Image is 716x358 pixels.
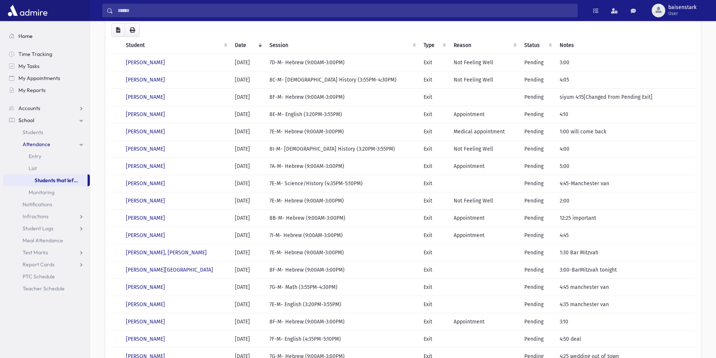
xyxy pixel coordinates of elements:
[126,146,165,152] a: [PERSON_NAME]
[419,210,449,227] td: Exit
[18,33,33,39] span: Home
[265,158,419,175] td: 7A-M- Hebrew (9:00AM-3:00PM)
[419,123,449,140] td: Exit
[555,54,695,71] td: 3:00
[113,4,577,17] input: Search
[230,89,265,106] td: [DATE]
[3,186,90,198] a: Monitoring
[3,162,90,174] a: List
[520,89,555,106] td: Pending
[126,180,165,187] a: [PERSON_NAME]
[230,244,265,261] td: [DATE]
[265,331,419,348] td: 7F-M- English (4:35PM-5:10PM)
[23,285,65,292] span: Teacher Schedule
[265,244,419,261] td: 7E-M- Hebrew (9:00AM-3:00PM)
[555,192,695,210] td: 2:00
[520,123,555,140] td: Pending
[230,123,265,140] td: [DATE]
[419,296,449,313] td: Exit
[3,258,90,270] a: Report Cards
[449,227,520,244] td: Appointment
[419,313,449,331] td: Exit
[3,234,90,246] a: Meal Attendance
[126,267,213,273] a: [PERSON_NAME][GEOGRAPHIC_DATA]
[3,246,90,258] a: Test Marks
[449,106,520,123] td: Appointment
[126,249,207,256] a: [PERSON_NAME], [PERSON_NAME]
[520,192,555,210] td: Pending
[265,106,419,123] td: 8E-M- English (3:20PM-3:55PM)
[555,261,695,279] td: 3:00-BarMitzvah tonight
[419,89,449,106] td: Exit
[230,37,265,54] th: Date: activate to sort column ascending
[230,106,265,123] td: [DATE]
[3,198,90,210] a: Notifications
[23,225,53,232] span: Student Logs
[555,331,695,348] td: 4:50 deal
[230,313,265,331] td: [DATE]
[230,54,265,71] td: [DATE]
[3,102,90,114] a: Accounts
[520,296,555,313] td: Pending
[23,249,48,256] span: Test Marks
[419,175,449,192] td: Exit
[126,111,165,118] a: [PERSON_NAME]
[126,198,165,204] a: [PERSON_NAME]
[18,117,34,124] span: School
[6,3,49,18] img: AdmirePro
[265,54,419,71] td: 7D-M- Hebrew (9:00AM-3:00PM)
[230,279,265,296] td: [DATE]
[230,331,265,348] td: [DATE]
[3,126,90,138] a: Students
[23,141,50,148] span: Attendance
[555,244,695,261] td: 1:30 Bar Mitzvah
[18,51,52,57] span: Time Tracking
[126,284,165,290] a: [PERSON_NAME]
[419,331,449,348] td: Exit
[668,11,696,17] span: User
[419,244,449,261] td: Exit
[126,59,165,66] a: [PERSON_NAME]
[265,296,419,313] td: 7E-M- English (3:20PM-3:55PM)
[419,227,449,244] td: Exit
[419,140,449,158] td: Exit
[126,319,165,325] a: [PERSON_NAME]
[3,210,90,222] a: Infractions
[555,175,695,192] td: 4:45-Manchester van
[230,192,265,210] td: [DATE]
[449,37,520,54] th: Reason: activate to sort column ascending
[449,313,520,331] td: Appointment
[111,23,125,37] button: CSV
[126,94,165,100] a: [PERSON_NAME]
[126,232,165,239] a: [PERSON_NAME]
[3,72,90,84] a: My Appointments
[520,140,555,158] td: Pending
[520,313,555,331] td: Pending
[555,227,695,244] td: 4:45
[18,63,39,69] span: My Tasks
[520,261,555,279] td: Pending
[555,279,695,296] td: 4:45 manchester van
[29,189,54,196] span: Monitoring
[23,201,52,208] span: Notifications
[18,105,40,112] span: Accounts
[3,114,90,126] a: School
[520,106,555,123] td: Pending
[230,140,265,158] td: [DATE]
[126,163,165,169] a: [PERSON_NAME]
[3,84,90,96] a: My Reports
[126,215,165,221] a: [PERSON_NAME]
[555,313,695,331] td: 3:10
[265,89,419,106] td: 8F-M- Hebrew (9:00AM-3:00PM)
[419,54,449,71] td: Exit
[419,261,449,279] td: Exit
[23,237,63,244] span: Meal Attendance
[230,175,265,192] td: [DATE]
[520,158,555,175] td: Pending
[419,71,449,89] td: Exit
[449,54,520,71] td: Not Feeling Well
[449,123,520,140] td: Medical appointment
[265,37,419,54] th: Session : activate to sort column ascending
[265,279,419,296] td: 7G-M- Math (3:55PM-4:30PM)
[121,37,230,54] th: Student: activate to sort column ascending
